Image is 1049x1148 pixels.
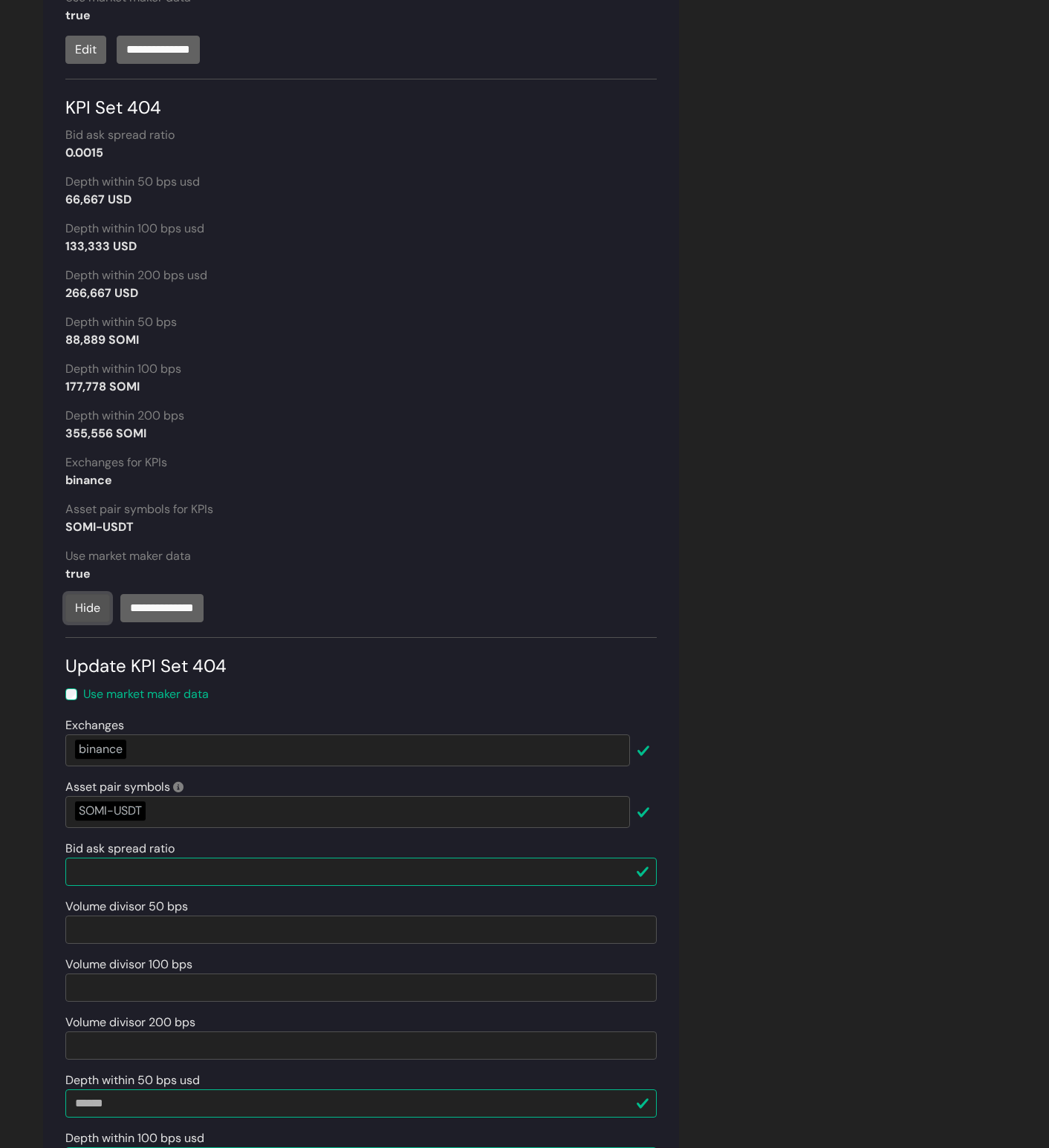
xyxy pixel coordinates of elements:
div: SOMI-USDT [75,801,146,821]
label: Exchanges for KPIs [65,454,167,472]
label: Asset pair symbols [65,778,184,796]
strong: true [65,7,91,23]
strong: 266,667 USD [65,285,138,301]
label: Volume divisor 100 bps [65,956,192,973]
strong: 0.0015 [65,145,103,160]
strong: 133,333 USD [65,238,137,254]
label: Depth within 100 bps usd [65,220,204,238]
strong: 88,889 SOMI [65,332,139,348]
label: Use market maker data [65,547,191,565]
label: Depth within 200 bps usd [65,267,207,284]
label: Volume divisor 200 bps [65,1014,195,1031]
label: Exchanges [65,717,124,734]
div: Update KPI Set 404 [65,653,657,679]
strong: 355,556 SOMI [65,425,146,441]
div: binance [75,740,126,759]
label: Volume divisor 50 bps [65,898,188,916]
label: Use market maker data [83,685,209,703]
label: Depth within 100 bps usd [65,1129,204,1147]
strong: SOMI-USDT [65,519,134,535]
label: Bid ask spread ratio [65,126,175,144]
strong: true [65,566,91,581]
strong: 66,667 USD [65,192,131,207]
div: KPI Set 404 [65,79,657,121]
label: Depth within 100 bps [65,360,181,378]
strong: binance [65,472,112,488]
label: Depth within 50 bps usd [65,173,200,191]
label: Depth within 200 bps [65,407,184,425]
label: Asset pair symbols for KPIs [65,500,213,518]
label: Bid ask spread ratio [65,840,175,858]
a: Hide [65,594,110,622]
label: Depth within 50 bps usd [65,1072,200,1089]
label: Depth within 50 bps [65,313,177,331]
a: Edit [65,36,106,64]
strong: 177,778 SOMI [65,379,140,394]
